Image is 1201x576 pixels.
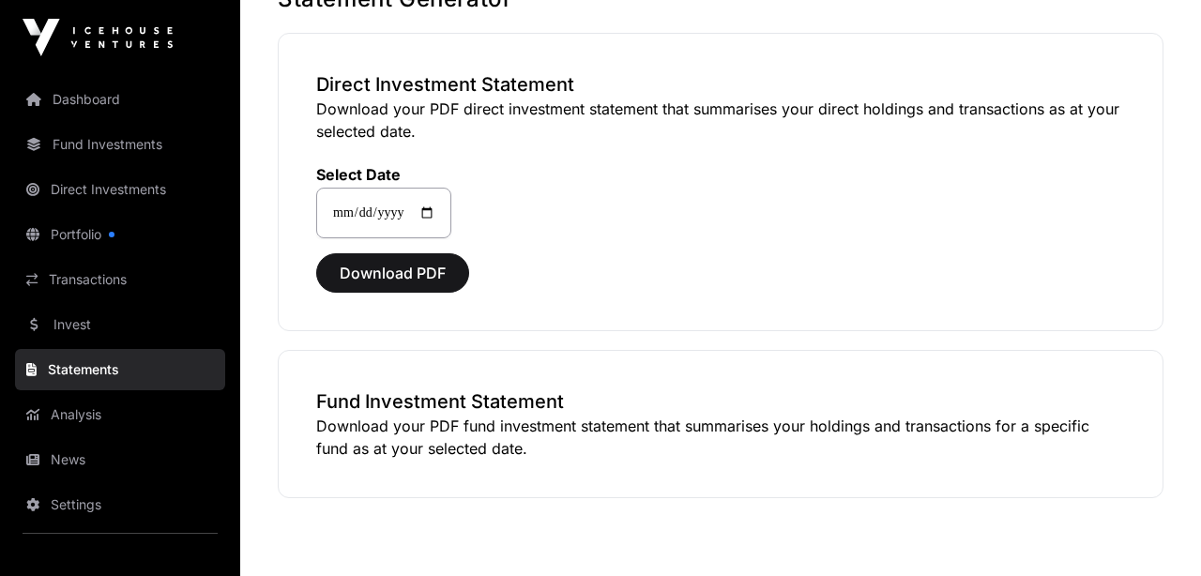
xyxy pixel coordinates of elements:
img: Icehouse Ventures Logo [23,19,173,56]
a: Invest [15,304,225,345]
p: Download your PDF fund investment statement that summarises your holdings and transactions for a ... [316,415,1125,460]
h3: Direct Investment Statement [316,71,1125,98]
a: Statements [15,349,225,390]
a: Transactions [15,259,225,300]
a: Direct Investments [15,169,225,210]
p: Download your PDF direct investment statement that summarises your direct holdings and transactio... [316,98,1125,143]
a: Settings [15,484,225,525]
a: Fund Investments [15,124,225,165]
a: News [15,439,225,480]
a: Analysis [15,394,225,435]
h3: Fund Investment Statement [316,388,1125,415]
a: Portfolio [15,214,225,255]
iframe: Chat Widget [1107,486,1201,576]
a: Download PDF [316,272,469,291]
span: Download PDF [340,262,446,284]
a: Dashboard [15,79,225,120]
label: Select Date [316,165,451,184]
button: Download PDF [316,253,469,293]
